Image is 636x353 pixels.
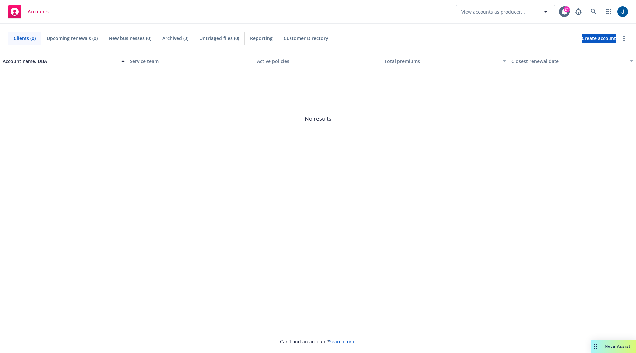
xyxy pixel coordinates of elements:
[162,35,188,42] span: Archived (0)
[591,340,636,353] button: Nova Assist
[384,58,499,65] div: Total premiums
[572,5,585,18] a: Report a Bug
[250,35,273,42] span: Reporting
[461,8,525,15] span: View accounts as producer...
[199,35,239,42] span: Untriaged files (0)
[620,35,628,42] a: more
[284,35,328,42] span: Customer Directory
[257,58,379,65] div: Active policies
[47,35,98,42] span: Upcoming renewals (0)
[280,338,356,345] span: Can't find an account?
[511,58,626,65] div: Closest renewal date
[5,2,51,21] a: Accounts
[109,35,151,42] span: New businesses (0)
[254,53,382,69] button: Active policies
[127,53,254,69] button: Service team
[3,58,117,65] div: Account name, DBA
[602,5,615,18] a: Switch app
[382,53,509,69] button: Total premiums
[509,53,636,69] button: Closest renewal date
[582,34,616,43] a: Create account
[591,340,599,353] div: Drag to move
[329,338,356,345] a: Search for it
[456,5,555,18] button: View accounts as producer...
[14,35,36,42] span: Clients (0)
[605,343,631,349] span: Nova Assist
[564,6,570,12] div: 24
[587,5,600,18] a: Search
[130,58,252,65] div: Service team
[617,6,628,17] img: photo
[582,32,616,45] span: Create account
[28,9,49,14] span: Accounts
